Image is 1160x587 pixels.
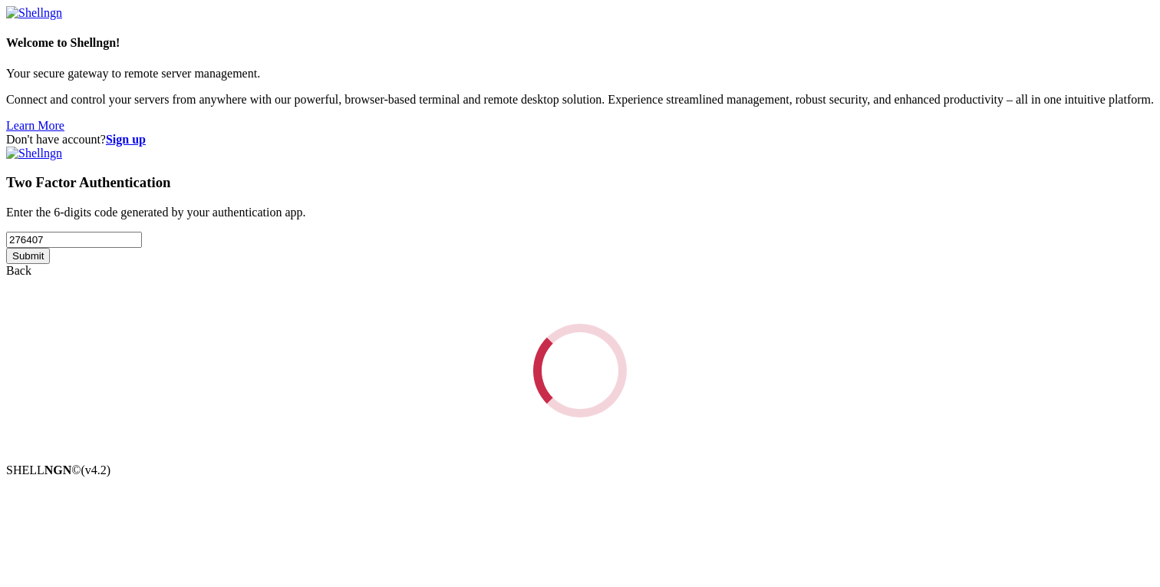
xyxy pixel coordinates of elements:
[6,67,1154,81] p: Your secure gateway to remote server management.
[44,463,72,477] b: NGN
[81,463,111,477] span: 4.2.0
[6,119,64,132] a: Learn More
[6,133,1154,147] div: Don't have account?
[6,463,110,477] span: SHELL ©
[6,147,62,160] img: Shellngn
[106,133,146,146] a: Sign up
[533,324,627,417] div: Loading...
[6,232,142,248] input: Two factor code
[6,6,62,20] img: Shellngn
[6,93,1154,107] p: Connect and control your servers from anywhere with our powerful, browser-based terminal and remo...
[6,36,1154,50] h4: Welcome to Shellngn!
[6,248,50,264] input: Submit
[6,264,31,277] a: Back
[6,206,1154,219] p: Enter the 6-digits code generated by your authentication app.
[6,174,1154,191] h3: Two Factor Authentication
